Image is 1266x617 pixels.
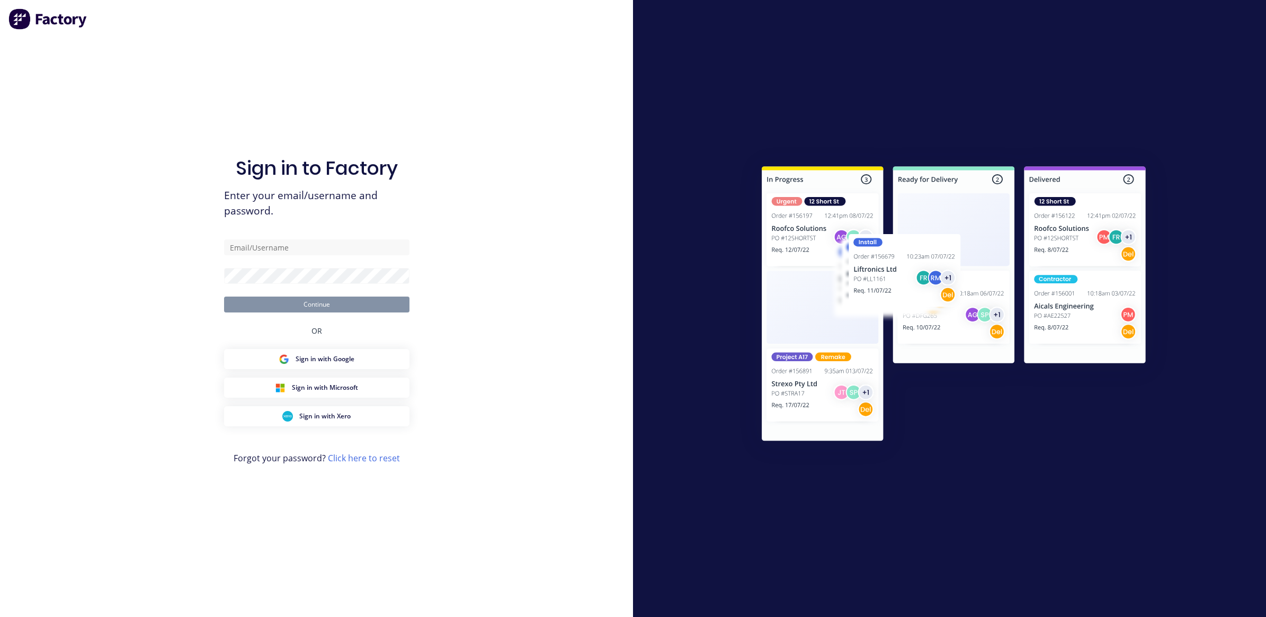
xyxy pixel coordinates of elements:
span: Enter your email/username and password. [224,188,409,219]
a: Click here to reset [328,452,400,464]
div: OR [311,312,322,349]
button: Google Sign inSign in with Google [224,349,409,369]
img: Sign in [738,145,1169,466]
span: Sign in with Xero [299,412,351,421]
img: Xero Sign in [282,411,293,422]
button: Xero Sign inSign in with Xero [224,406,409,426]
img: Factory [8,8,88,30]
img: Microsoft Sign in [275,382,286,393]
span: Sign in with Microsoft [292,383,358,392]
h1: Sign in to Factory [236,157,398,180]
button: Continue [224,297,409,312]
span: Sign in with Google [296,354,354,364]
img: Google Sign in [279,354,289,364]
button: Microsoft Sign inSign in with Microsoft [224,378,409,398]
span: Forgot your password? [234,452,400,464]
input: Email/Username [224,239,409,255]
